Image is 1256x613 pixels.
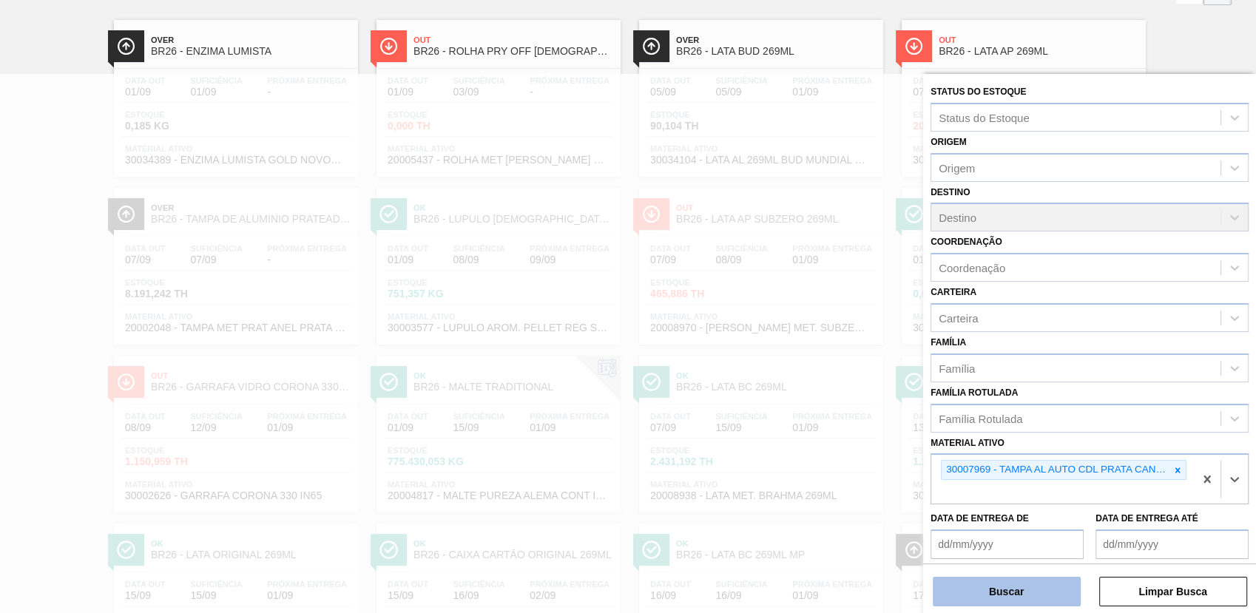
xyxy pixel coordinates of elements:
span: Over [676,35,876,44]
a: ÍconeOutBR26 - ROLHA PRY OFF [DEMOGRAPHIC_DATA] 300MLData out01/09Suficiência03/09Próxima Entrega... [365,9,628,177]
div: Coordenação [939,262,1005,274]
label: Destino [931,187,970,197]
div: Família Rotulada [939,412,1022,424]
a: ÍconeOverBR26 - ENZIMA LUMISTAData out01/09Suficiência01/09Próxima Entrega-Estoque0,185 KGMateria... [103,9,365,177]
div: Origem [939,161,975,174]
a: ÍconeOutBR26 - LATA AP 269MLData out07/09Suficiência07/09Próxima Entrega01/09Estoque203,557 THMat... [891,9,1153,177]
img: Ícone [905,37,923,55]
label: Data de Entrega até [1095,513,1198,524]
span: BR26 - LATA BUD 269ML [676,46,876,57]
span: BR26 - ROLHA PRY OFF BRAHMA 300ML [413,46,613,57]
label: Data de Entrega de [931,513,1029,524]
span: BR26 - ENZIMA LUMISTA [151,46,351,57]
a: ÍconeOverBR26 - LATA BUD 269MLData out05/09Suficiência05/09Próxima Entrega01/09Estoque90,104 THMa... [628,9,891,177]
span: Over [151,35,351,44]
input: dd/mm/yyyy [931,529,1084,559]
img: Ícone [117,37,135,55]
label: Coordenação [931,237,1002,247]
span: Out [939,35,1138,44]
img: Ícone [642,37,661,55]
label: Família Rotulada [931,387,1018,398]
span: Out [413,35,613,44]
label: Origem [931,137,967,147]
div: Status do Estoque [939,111,1030,123]
div: Família [939,362,975,374]
img: Ícone [379,37,398,55]
div: 30007969 - TAMPA AL AUTO CDL PRATA CANPACK [942,461,1169,479]
span: BR26 - LATA AP 269ML [939,46,1138,57]
label: Status do Estoque [931,87,1026,97]
label: Família [931,337,966,348]
label: Carteira [931,287,976,297]
label: Material ativo [931,438,1005,448]
input: dd/mm/yyyy [1095,529,1249,559]
div: Carteira [939,311,978,324]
